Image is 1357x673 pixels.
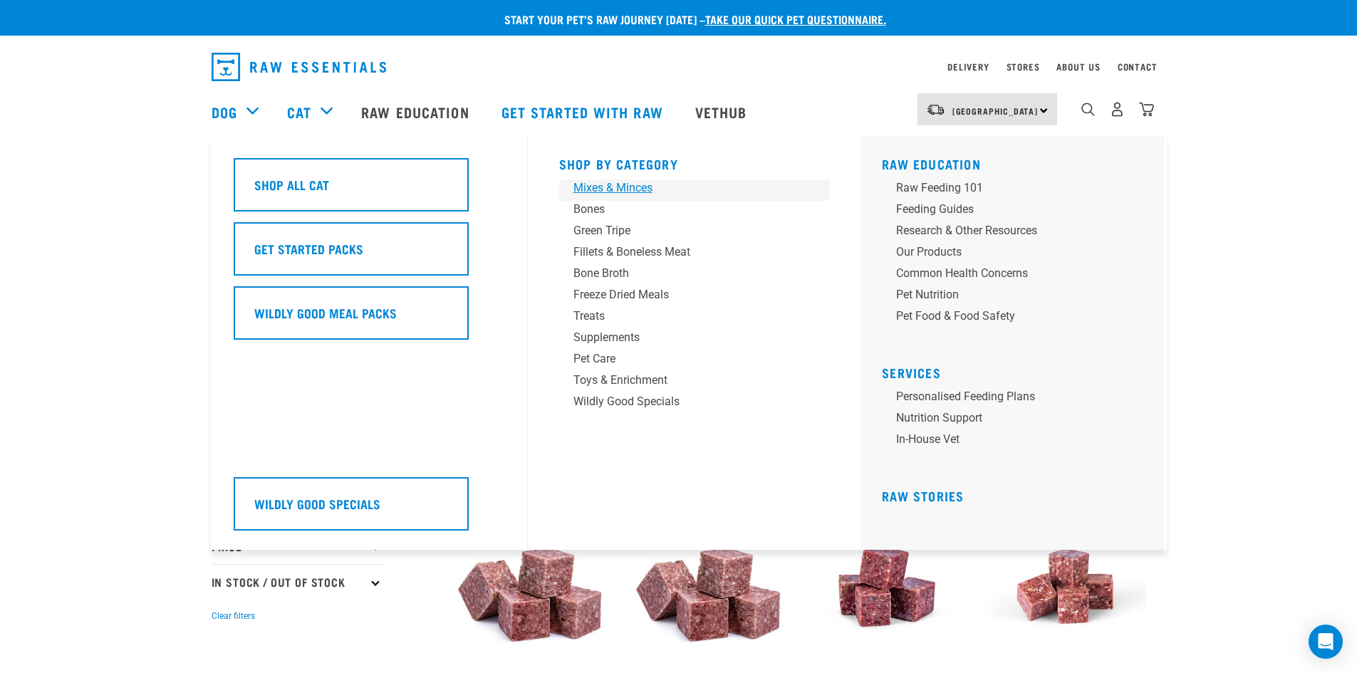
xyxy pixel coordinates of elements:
[896,201,1118,218] div: Feeding Guides
[984,506,1146,667] img: Beef Mackerel 1
[559,350,830,372] a: Pet Care
[573,222,796,239] div: Green Tripe
[573,350,796,367] div: Pet Care
[200,47,1158,87] nav: dropdown navigation
[559,329,830,350] a: Supplements
[896,179,1118,197] div: Raw Feeding 101
[254,494,380,513] h5: Wildly Good Specials
[254,303,397,322] h5: Wildly Good Meal Packs
[573,329,796,346] div: Supplements
[559,265,830,286] a: Bone Broth
[573,179,796,197] div: Mixes & Minces
[806,506,968,667] img: Venison Egg 1616
[882,160,981,167] a: Raw Education
[212,53,386,81] img: Raw Essentials Logo
[681,83,765,140] a: Vethub
[882,179,1153,201] a: Raw Feeding 101
[896,265,1118,282] div: Common Health Concerns
[234,286,504,350] a: Wildly Good Meal Packs
[234,158,504,222] a: Shop All Cat
[1007,64,1040,69] a: Stores
[926,103,945,116] img: van-moving.png
[559,201,830,222] a: Bones
[882,201,1153,222] a: Feeding Guides
[559,157,830,168] h5: Shop By Category
[896,308,1118,325] div: Pet Food & Food Safety
[573,244,796,261] div: Fillets & Boneless Meat
[882,222,1153,244] a: Research & Other Resources
[559,393,830,414] a: Wildly Good Specials
[896,286,1118,303] div: Pet Nutrition
[559,222,830,244] a: Green Tripe
[212,101,237,122] a: Dog
[287,101,311,122] a: Cat
[573,372,796,389] div: Toys & Enrichment
[254,239,363,258] h5: Get Started Packs
[1139,102,1154,117] img: home-icon@2x.png
[573,201,796,218] div: Bones
[896,222,1118,239] div: Research & Other Resources
[882,492,964,499] a: Raw Stories
[559,286,830,308] a: Freeze Dried Meals
[882,431,1153,452] a: In-house vet
[882,244,1153,265] a: Our Products
[882,388,1153,409] a: Personalised Feeding Plans
[882,409,1153,431] a: Nutrition Support
[559,372,830,393] a: Toys & Enrichment
[952,108,1039,113] span: [GEOGRAPHIC_DATA]
[573,265,796,282] div: Bone Broth
[559,244,830,265] a: Fillets & Boneless Meat
[896,244,1118,261] div: Our Products
[1081,103,1095,116] img: home-icon-1@2x.png
[573,308,796,325] div: Treats
[254,175,329,194] h5: Shop All Cat
[573,393,796,410] div: Wildly Good Specials
[705,16,886,22] a: take our quick pet questionnaire.
[234,222,504,286] a: Get Started Packs
[628,506,789,667] img: ?1041 RE Lamb Mix 01
[487,83,681,140] a: Get started with Raw
[347,83,487,140] a: Raw Education
[212,564,383,600] p: In Stock / Out Of Stock
[449,506,611,667] img: ?1041 RE Lamb Mix 01
[882,265,1153,286] a: Common Health Concerns
[1110,102,1125,117] img: user.png
[234,477,504,541] a: Wildly Good Specials
[1309,625,1343,659] div: Open Intercom Messenger
[882,286,1153,308] a: Pet Nutrition
[882,308,1153,329] a: Pet Food & Food Safety
[1056,64,1100,69] a: About Us
[573,286,796,303] div: Freeze Dried Meals
[882,365,1153,377] h5: Services
[1118,64,1158,69] a: Contact
[559,308,830,329] a: Treats
[947,64,989,69] a: Delivery
[559,179,830,201] a: Mixes & Minces
[212,610,255,622] button: Clear filters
